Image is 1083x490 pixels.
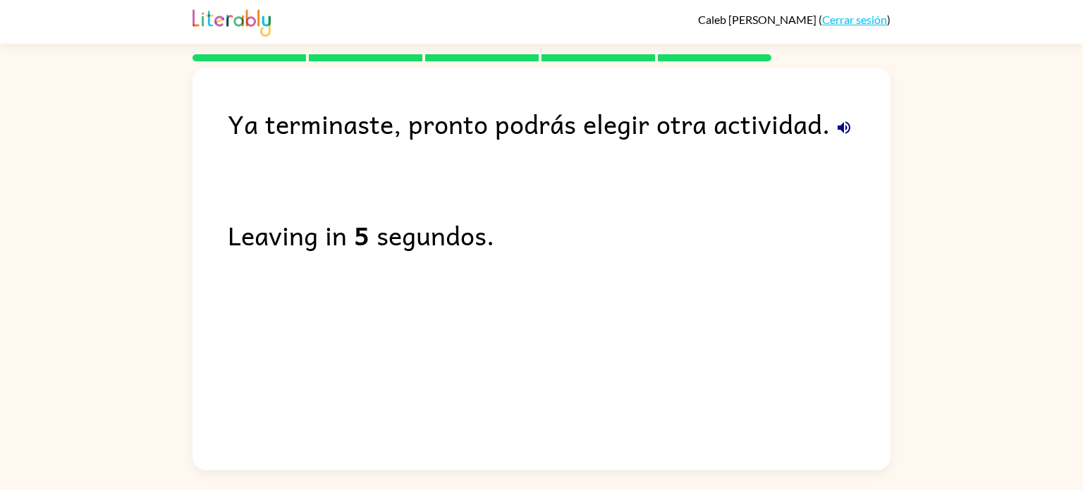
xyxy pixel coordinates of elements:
[698,13,891,26] div: ( )
[228,103,891,144] div: Ya terminaste, pronto podrás elegir otra actividad.
[822,13,887,26] a: Cerrar sesión
[192,6,271,37] img: Literably
[698,13,819,26] span: Caleb [PERSON_NAME]
[228,214,891,255] div: Leaving in segundos.
[354,214,369,255] b: 5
